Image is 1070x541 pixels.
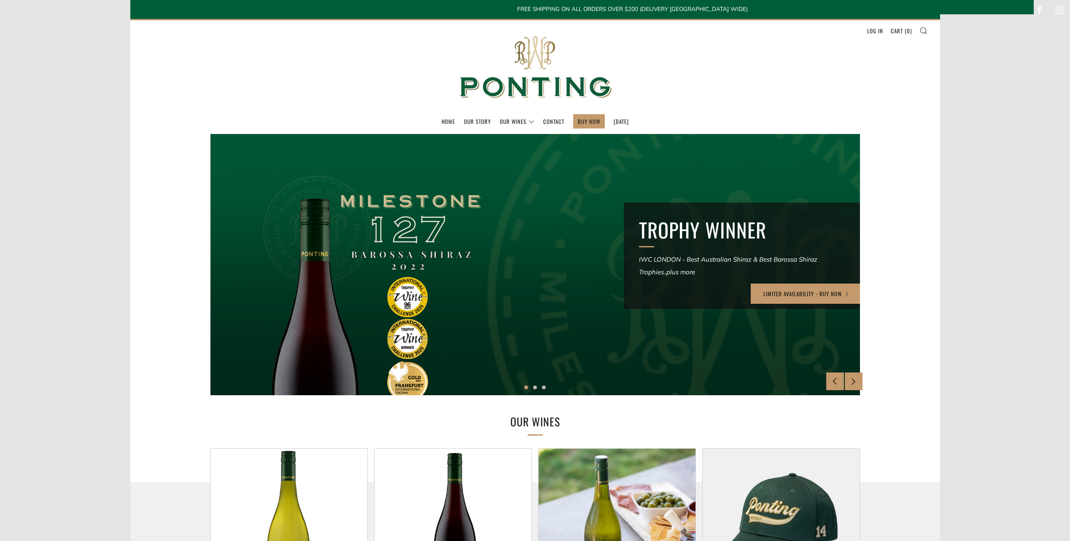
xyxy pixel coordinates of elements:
span: 0 [907,27,910,35]
img: Ponting Wines [451,20,620,114]
button: 1 [524,386,528,389]
a: Our Story [464,115,491,128]
a: Contact [543,115,564,128]
button: 2 [533,386,537,389]
a: Cart (0) [891,24,912,37]
a: Our Wines [500,115,534,128]
a: Log in [867,24,883,37]
h2: TROPHY WINNER [639,218,845,242]
a: Home [442,115,455,128]
h2: OUR WINES [396,413,674,431]
a: BUY NOW [578,115,600,128]
em: IWC LONDON - Best Australian Shiraz & Best Barossa Shiraz Trophies..plus more [639,255,817,276]
button: 3 [542,386,546,389]
a: [DATE] [614,115,629,128]
a: LIMITED AVAILABILITY - BUY NOW [751,284,862,304]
